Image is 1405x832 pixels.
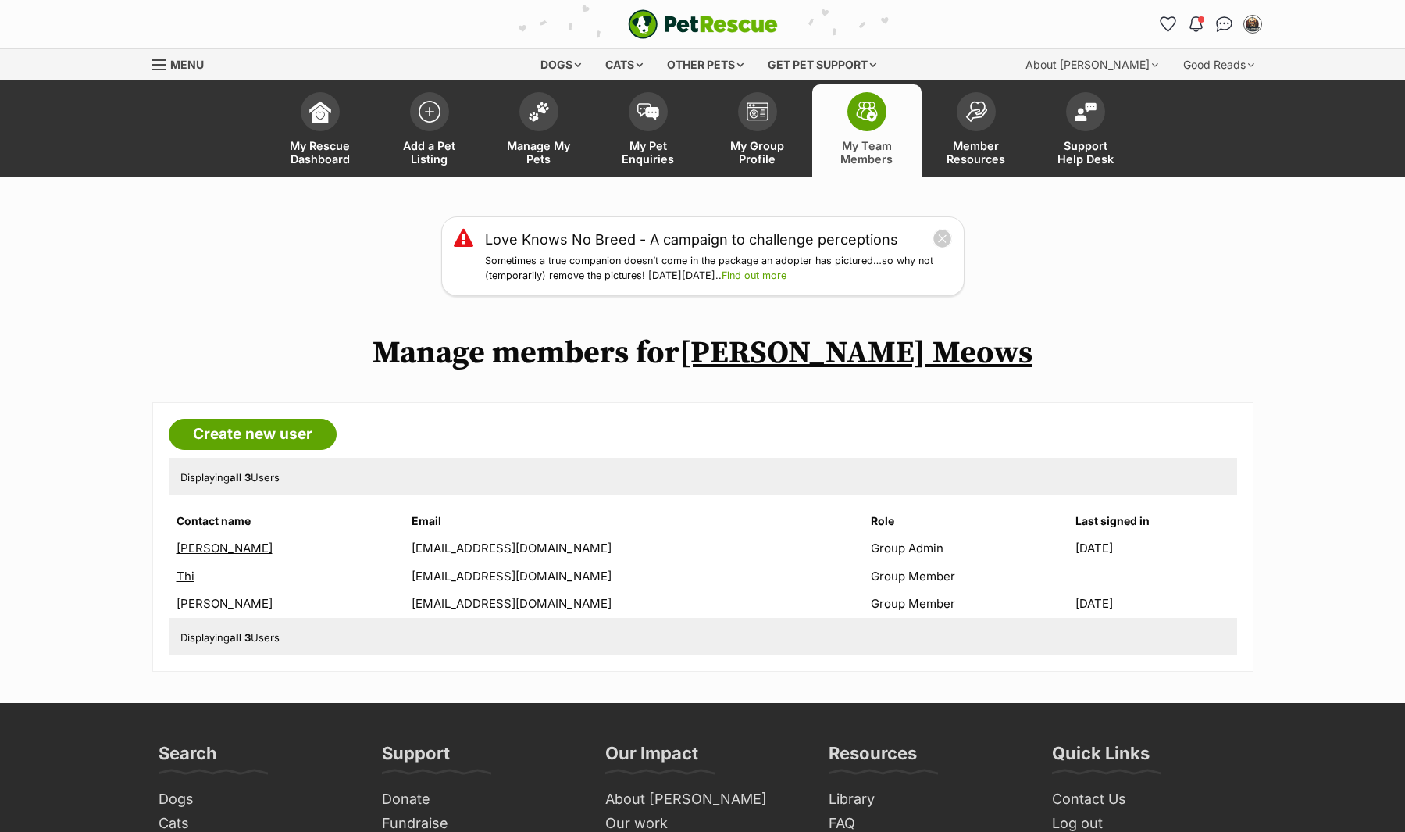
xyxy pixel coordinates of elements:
span: Add a Pet Listing [394,139,465,166]
th: Contact name [170,509,405,534]
td: [EMAIL_ADDRESS][DOMAIN_NAME] [405,535,863,561]
h3: Search [159,742,217,773]
td: [EMAIL_ADDRESS][DOMAIN_NAME] [405,563,863,589]
img: Natasha Boehm profile pic [1245,16,1261,32]
td: [EMAIL_ADDRESS][DOMAIN_NAME] [405,591,863,616]
div: About [PERSON_NAME] [1015,49,1169,80]
td: Group Member [865,591,1073,616]
a: [PERSON_NAME] [177,541,273,555]
td: Group Member [865,563,1073,589]
th: Role [865,509,1073,534]
img: notifications-46538b983faf8c2785f20acdc204bb7945ddae34d4c08c2a6579f10ce5e182be.svg [1189,16,1202,32]
span: My Rescue Dashboard [285,139,355,166]
a: Add a Pet Listing [375,84,484,177]
td: [DATE] [1075,591,1236,616]
a: [PERSON_NAME] Meows [679,334,1032,373]
a: Find out more [722,270,786,281]
img: team-members-icon-5396bd8760b3fe7c0b43da4ab00e1e3bb1a5d9ba89233759b79545d2d3fc5d0d.svg [856,102,878,122]
a: Create new user [169,419,337,450]
button: Notifications [1184,12,1209,37]
strong: all 3 [230,631,251,644]
div: Cats [594,49,654,80]
a: My Group Profile [703,84,812,177]
h3: Our Impact [605,742,698,773]
a: Favourites [1156,12,1181,37]
button: close [933,229,952,248]
strong: all 3 [230,471,251,484]
a: Member Resources [922,84,1031,177]
a: My Pet Enquiries [594,84,703,177]
span: Support Help Desk [1050,139,1121,166]
td: Group Admin [865,535,1073,561]
span: My Pet Enquiries [613,139,683,166]
th: Last signed in [1075,509,1236,534]
img: add-pet-listing-icon-0afa8454b4691262ce3f59096e99ab1cd57d4a30225e0717b998d2c9b9846f56.svg [419,101,440,123]
th: Email [405,509,863,534]
a: PetRescue [628,9,778,39]
a: Love Knows No Breed - A campaign to challenge perceptions [485,229,898,250]
a: [PERSON_NAME] [177,596,273,611]
button: My account [1240,12,1265,37]
a: Dogs [152,787,360,812]
a: Menu [152,49,215,77]
a: Support Help Desk [1031,84,1140,177]
a: Contact Us [1046,787,1253,812]
img: help-desk-icon-fdf02630f3aa405de69fd3d07c3f3aa587a6932b1a1747fa1d2bba05be0121f9.svg [1075,102,1097,121]
span: My Group Profile [722,139,793,166]
img: manage-my-pets-icon-02211641906a0b7f246fdf0571729dbe1e7629f14944591b6c1af311fb30b64b.svg [528,102,550,122]
span: Displaying Users [180,471,280,484]
a: Donate [376,787,583,812]
p: Sometimes a true companion doesn’t come in the package an adopter has pictured…so why not (tempor... [485,254,952,284]
span: Manage My Pets [504,139,574,166]
img: member-resources-icon-8e73f808a243e03378d46382f2149f9095a855e16c252ad45f914b54edf8863c.svg [965,101,987,122]
img: logo-e224e6f780fb5917bec1dbf3a21bbac754714ae5b6737aabdf751b685950b380.svg [628,9,778,39]
td: [DATE] [1075,535,1236,561]
img: chat-41dd97257d64d25036548639549fe6c8038ab92f7586957e7f3b1b290dea8141.svg [1216,16,1232,32]
div: Good Reads [1172,49,1265,80]
h3: Resources [829,742,917,773]
a: Library [822,787,1030,812]
div: Dogs [530,49,592,80]
span: Member Resources [941,139,1011,166]
a: My Team Members [812,84,922,177]
ul: Account quick links [1156,12,1265,37]
img: dashboard-icon-eb2f2d2d3e046f16d808141f083e7271f6b2e854fb5c12c21221c1fb7104beca.svg [309,101,331,123]
span: Menu [170,58,204,71]
h3: Support [382,742,450,773]
a: Conversations [1212,12,1237,37]
a: About [PERSON_NAME] [599,787,807,812]
a: Thi [177,569,194,584]
h3: Quick Links [1052,742,1150,773]
img: group-profile-icon-3fa3cf56718a62981997c0bc7e787c4b2cf8bcc04b72c1350f741eb67cf2f40e.svg [747,102,768,121]
a: My Rescue Dashboard [266,84,375,177]
span: Displaying Users [180,631,280,644]
div: Other pets [656,49,754,80]
span: My Team Members [832,139,902,166]
div: Get pet support [757,49,887,80]
a: Manage My Pets [484,84,594,177]
img: pet-enquiries-icon-7e3ad2cf08bfb03b45e93fb7055b45f3efa6380592205ae92323e6603595dc1f.svg [637,103,659,120]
